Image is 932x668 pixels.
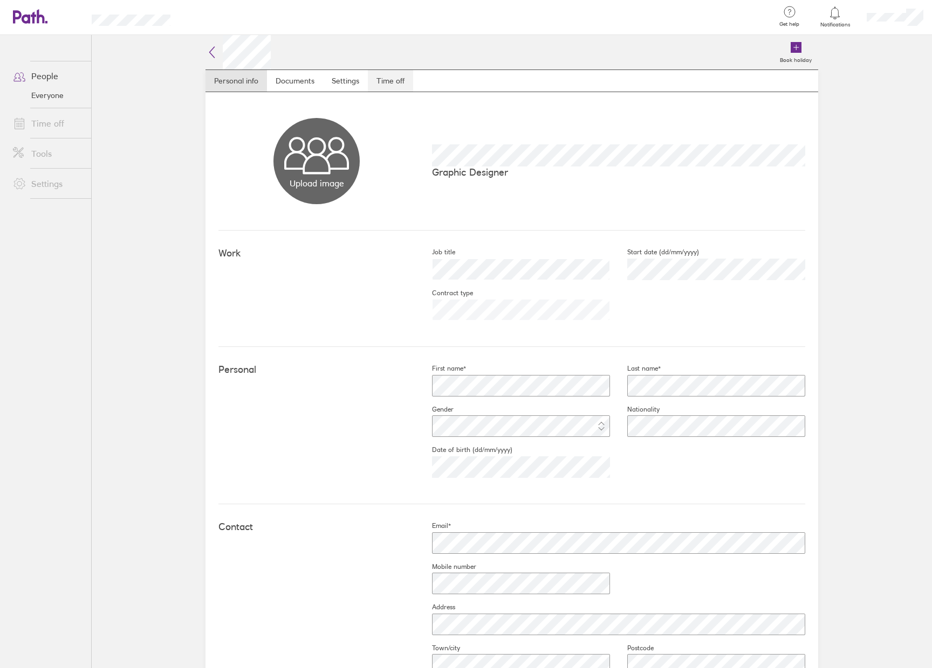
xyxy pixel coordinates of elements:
[610,405,660,414] label: Nationality
[415,364,466,373] label: First name*
[415,446,512,454] label: Date of birth (dd/mm/yyyy)
[415,521,451,530] label: Email*
[218,248,415,259] h4: Work
[4,65,91,87] a: People
[610,364,661,373] label: Last name*
[610,644,654,652] label: Postcode
[4,173,91,194] a: Settings
[415,248,455,256] label: Job title
[415,562,476,571] label: Mobile number
[415,603,455,611] label: Address
[415,289,473,297] label: Contract type
[772,21,807,27] span: Get help
[610,248,699,256] label: Start date (dd/mm/yyyy)
[4,87,91,104] a: Everyone
[218,521,415,533] h4: Contact
[415,644,460,652] label: Town/city
[4,113,91,134] a: Time off
[4,143,91,164] a: Tools
[323,70,368,92] a: Settings
[818,22,853,28] span: Notifications
[415,405,454,414] label: Gender
[818,5,853,28] a: Notifications
[368,70,413,92] a: Time off
[205,70,267,92] a: Personal info
[218,364,415,375] h4: Personal
[267,70,323,92] a: Documents
[773,54,818,64] label: Book holiday
[432,166,805,178] p: Graphic Designer
[773,35,818,69] a: Book holiday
